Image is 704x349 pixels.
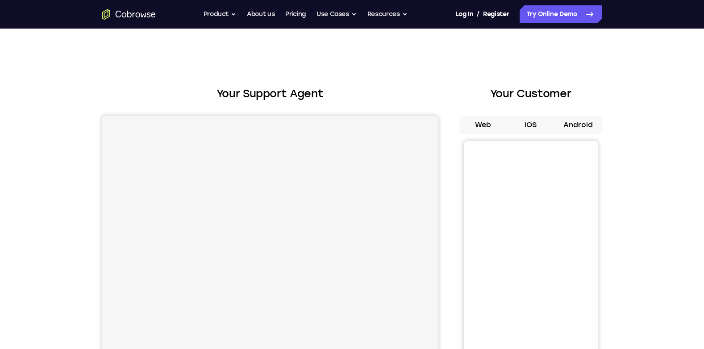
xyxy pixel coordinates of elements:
button: Resources [367,5,408,23]
h2: Your Customer [459,86,602,102]
h2: Your Support Agent [102,86,438,102]
button: Use Cases [317,5,357,23]
span: / [477,9,479,20]
button: iOS [507,116,554,134]
a: Register [483,5,509,23]
button: Web [459,116,507,134]
button: Product [204,5,237,23]
a: Pricing [285,5,306,23]
button: Android [554,116,602,134]
a: Try Online Demo [520,5,602,23]
a: Go to the home page [102,9,156,20]
a: About us [247,5,275,23]
a: Log In [455,5,473,23]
